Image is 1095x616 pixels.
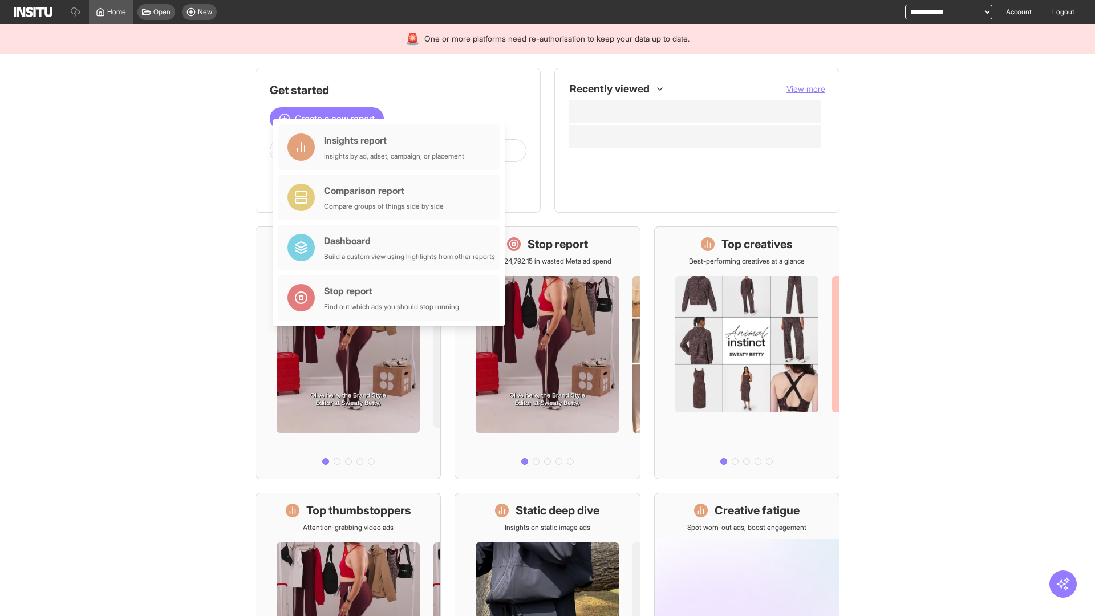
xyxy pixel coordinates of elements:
[153,7,171,17] span: Open
[424,33,690,44] span: One or more platforms need re-authorisation to keep your data up to date.
[455,226,640,479] a: Stop reportSave £24,792.15 in wasted Meta ad spend
[255,226,441,479] a: What's live nowSee all active ads instantly
[324,202,444,211] div: Compare groups of things side by side
[689,257,805,266] p: Best-performing creatives at a glance
[324,302,459,311] div: Find out which ads you should stop running
[295,112,375,125] span: Create a new report
[654,226,839,479] a: Top creativesBest-performing creatives at a glance
[484,257,611,266] p: Save £24,792.15 in wasted Meta ad spend
[786,83,825,95] button: View more
[306,502,411,518] h1: Top thumbstoppers
[324,234,495,248] div: Dashboard
[324,252,495,261] div: Build a custom view using highlights from other reports
[14,7,52,17] img: Logo
[324,184,444,197] div: Comparison report
[324,152,464,161] div: Insights by ad, adset, campaign, or placement
[516,502,599,518] h1: Static deep dive
[786,84,825,94] span: View more
[324,133,464,147] div: Insights report
[270,107,384,130] button: Create a new report
[198,7,212,17] span: New
[405,31,420,47] div: 🚨
[721,236,793,252] h1: Top creatives
[528,236,588,252] h1: Stop report
[107,7,126,17] span: Home
[324,284,459,298] div: Stop report
[270,82,526,98] h1: Get started
[505,523,590,532] p: Insights on static image ads
[303,523,394,532] p: Attention-grabbing video ads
